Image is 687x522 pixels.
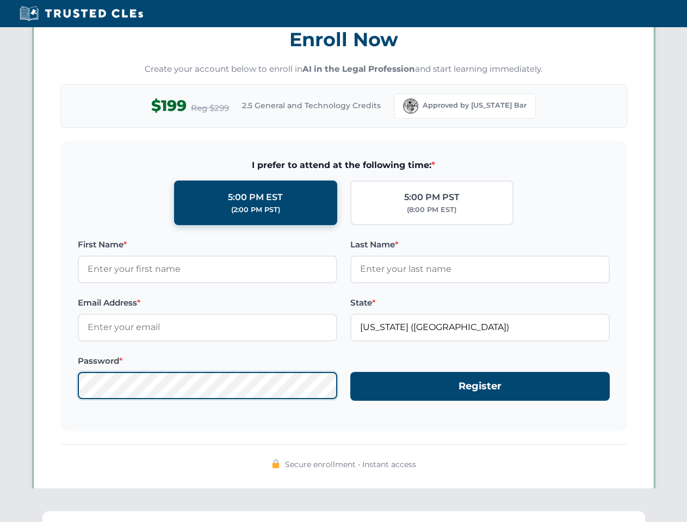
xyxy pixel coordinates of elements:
[78,158,610,172] span: I prefer to attend at the following time:
[350,314,610,341] input: Florida (FL)
[78,256,337,283] input: Enter your first name
[78,355,337,368] label: Password
[350,296,610,309] label: State
[350,256,610,283] input: Enter your last name
[191,102,229,115] span: Reg $299
[151,94,187,118] span: $199
[242,100,381,111] span: 2.5 General and Technology Credits
[302,64,415,74] strong: AI in the Legal Profession
[423,100,527,111] span: Approved by [US_STATE] Bar
[403,98,418,114] img: Florida Bar
[404,190,460,204] div: 5:00 PM PST
[285,458,416,470] span: Secure enrollment • Instant access
[78,314,337,341] input: Enter your email
[231,204,280,215] div: (2:00 PM PST)
[16,5,146,22] img: Trusted CLEs
[78,296,337,309] label: Email Address
[407,204,456,215] div: (8:00 PM EST)
[228,190,283,204] div: 5:00 PM EST
[350,238,610,251] label: Last Name
[78,238,337,251] label: First Name
[60,22,627,57] h3: Enroll Now
[271,459,280,468] img: 🔒
[60,63,627,76] p: Create your account below to enroll in and start learning immediately.
[350,372,610,401] button: Register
